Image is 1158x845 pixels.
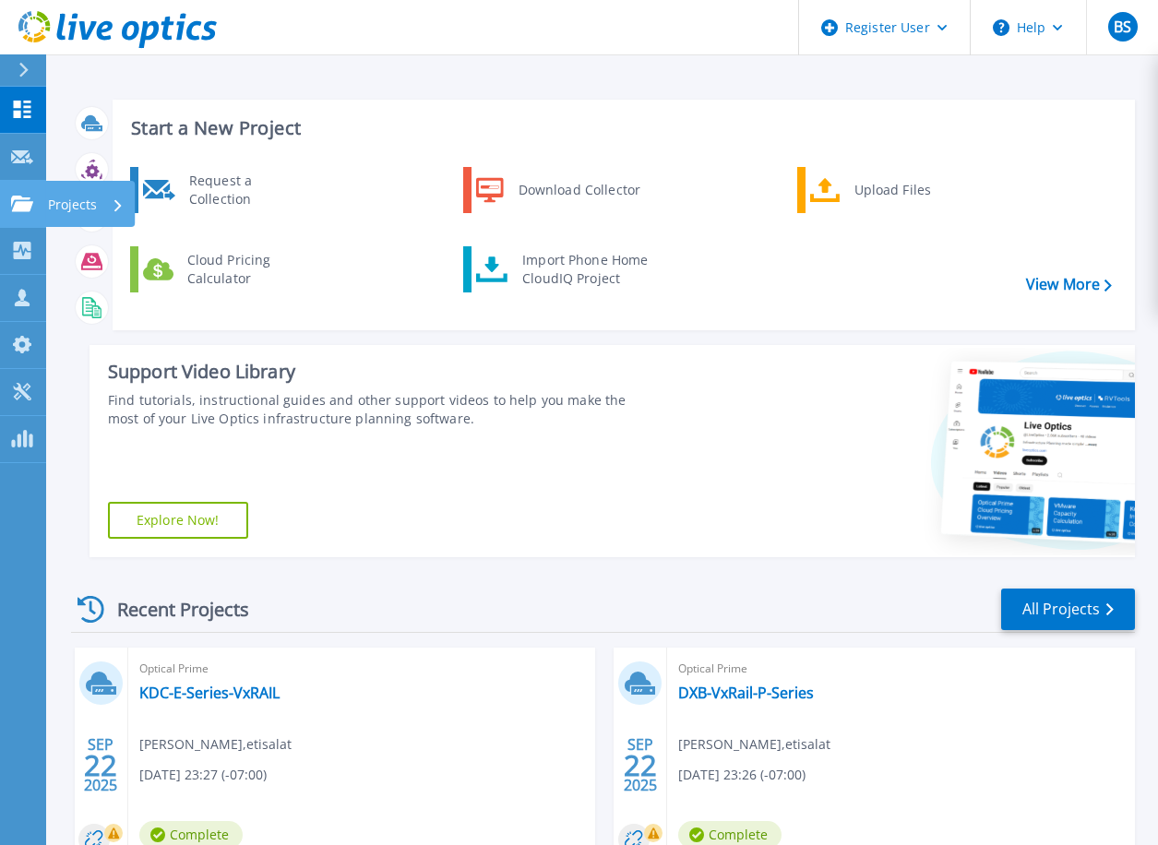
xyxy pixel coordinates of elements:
span: 22 [84,757,117,773]
a: DXB-VxRail-P-Series [678,684,814,702]
span: BS [1114,19,1131,34]
span: 22 [624,757,657,773]
div: Find tutorials, instructional guides and other support videos to help you make the most of your L... [108,391,651,428]
a: Request a Collection [130,167,319,213]
a: View More [1026,276,1112,293]
span: [PERSON_NAME] , etisalat [678,734,830,755]
span: Optical Prime [678,659,1124,679]
div: Upload Files [845,172,982,208]
div: SEP 2025 [623,732,658,799]
a: Download Collector [463,167,652,213]
div: Cloud Pricing Calculator [178,251,315,288]
a: Cloud Pricing Calculator [130,246,319,292]
a: Upload Files [797,167,986,213]
div: Support Video Library [108,360,651,384]
div: Download Collector [509,172,649,208]
div: Request a Collection [180,172,315,208]
span: [PERSON_NAME] , etisalat [139,734,292,755]
div: Recent Projects [71,587,274,632]
div: Import Phone Home CloudIQ Project [513,251,657,288]
div: SEP 2025 [83,732,118,799]
a: Explore Now! [108,502,248,539]
a: KDC-E-Series-VxRAIL [139,684,280,702]
h3: Start a New Project [131,118,1111,138]
span: [DATE] 23:27 (-07:00) [139,765,267,785]
span: Optical Prime [139,659,585,679]
span: [DATE] 23:26 (-07:00) [678,765,806,785]
p: Projects [48,181,97,229]
a: All Projects [1001,589,1135,630]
